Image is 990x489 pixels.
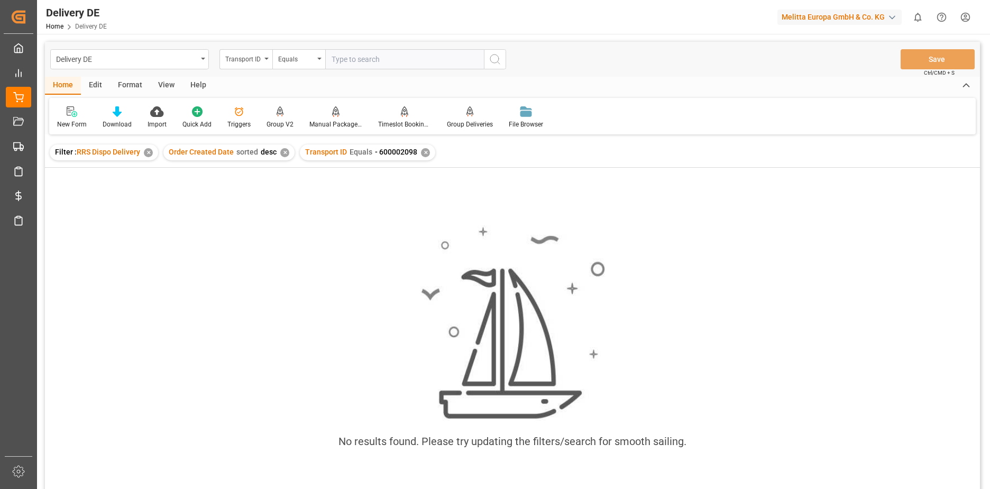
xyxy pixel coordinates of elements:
[81,77,110,95] div: Edit
[267,120,294,129] div: Group V2
[45,77,81,95] div: Home
[421,148,430,157] div: ✕
[924,69,955,77] span: Ctrl/CMD + S
[378,120,431,129] div: Timeslot Booking Report
[338,433,686,449] div: No results found. Please try updating the filters/search for smooth sailing.
[236,148,258,156] span: sorted
[901,49,975,69] button: Save
[509,120,543,129] div: File Browser
[261,148,277,156] span: desc
[57,120,87,129] div: New Form
[447,120,493,129] div: Group Deliveries
[144,148,153,157] div: ✕
[375,148,417,156] span: - 600002098
[484,49,506,69] button: search button
[150,77,182,95] div: View
[77,148,140,156] span: RRS Dispo Delivery
[309,120,362,129] div: Manual Package TypeDetermination
[182,120,212,129] div: Quick Add
[278,52,314,64] div: Equals
[225,52,261,64] div: Transport ID
[56,52,197,65] div: Delivery DE
[325,49,484,69] input: Type to search
[420,225,605,421] img: smooth_sailing.jpeg
[182,77,214,95] div: Help
[50,49,209,69] button: open menu
[46,23,63,30] a: Home
[272,49,325,69] button: open menu
[906,5,930,29] button: show 0 new notifications
[777,7,906,27] button: Melitta Europa GmbH & Co. KG
[280,148,289,157] div: ✕
[46,5,107,21] div: Delivery DE
[148,120,167,129] div: Import
[103,120,132,129] div: Download
[777,10,902,25] div: Melitta Europa GmbH & Co. KG
[930,5,954,29] button: Help Center
[55,148,77,156] span: Filter :
[227,120,251,129] div: Triggers
[219,49,272,69] button: open menu
[305,148,347,156] span: Transport ID
[169,148,234,156] span: Order Created Date
[110,77,150,95] div: Format
[350,148,372,156] span: Equals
